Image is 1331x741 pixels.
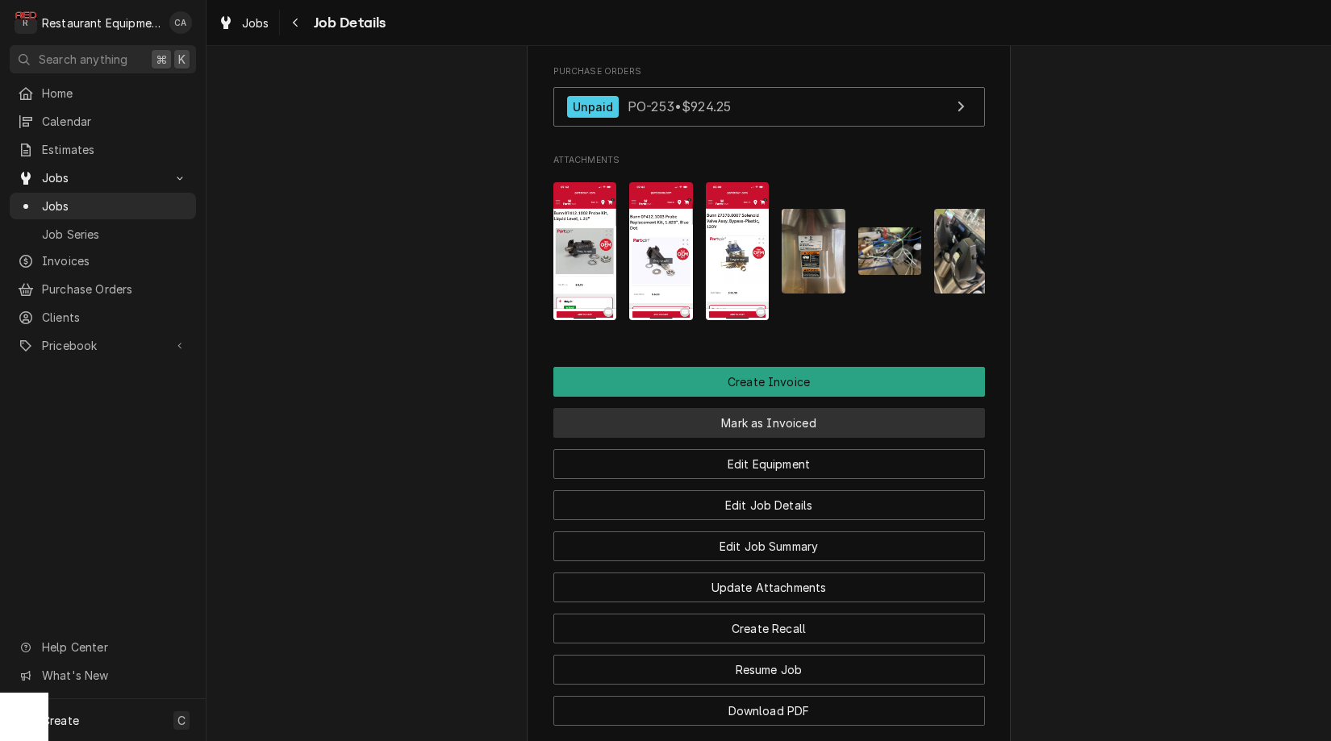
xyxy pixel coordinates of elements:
a: Jobs [211,10,276,36]
span: Search anything [39,51,127,68]
button: Edit Equipment [553,449,985,479]
span: ⌘ [156,51,167,68]
div: Button Group Row [553,561,985,602]
a: Estimates [10,136,196,163]
div: Chrissy Adams's Avatar [169,11,192,34]
a: Go to Pricebook [10,332,196,359]
a: Home [10,80,196,106]
a: Invoices [10,248,196,274]
div: Button Group Row [553,367,985,397]
div: Button Group Row [553,479,985,520]
img: gxwBobVLT4SI9u6YrQBI [858,227,922,275]
span: Calendar [42,113,188,130]
div: Button Group Row [553,685,985,726]
button: Search anything⌘K [10,45,196,73]
span: Pricebook [42,337,164,354]
button: Navigate back [283,10,309,35]
div: Button Group [553,367,985,726]
span: K [178,51,186,68]
span: Attachments [553,170,985,333]
a: Clients [10,304,196,331]
div: Button Group Row [553,643,985,685]
span: Job Series [42,226,188,243]
button: Mark as Invoiced [553,408,985,438]
span: Purchase Orders [553,65,985,78]
div: Button Group Row [553,397,985,438]
a: View Purchase Order [553,87,985,127]
button: Edit Job Details [553,490,985,520]
img: o0hKnCqCSzfWSFfAoMag [553,182,617,320]
button: Update Attachments [553,572,985,602]
span: Invoices [42,252,188,269]
a: Calendar [10,108,196,135]
div: Button Group Row [553,602,985,643]
span: C [177,712,186,729]
span: Attachments [553,154,985,167]
button: Download PDF [553,696,985,726]
div: Button Group Row [553,438,985,479]
span: Home [42,85,188,102]
span: Clients [42,309,188,326]
a: Job Series [10,221,196,248]
button: Edit Job Summary [553,531,985,561]
a: Go to What's New [10,662,196,689]
span: PO-253 • $924.25 [628,98,731,114]
span: Jobs [42,169,164,186]
span: Jobs [242,15,269,31]
img: jVfFSMKhSZ6gbz6rudBT [782,209,845,293]
div: CA [169,11,192,34]
div: Attachments [553,154,985,333]
a: Go to Jobs [10,164,196,191]
span: What's New [42,667,186,684]
span: Create [42,714,79,727]
img: kAXRB0MSSveK6VYkmDb5 [629,182,693,320]
span: Purchase Orders [42,281,188,298]
img: WpQX02sSk6zopU05ICSH [706,182,770,320]
span: Estimates [42,141,188,158]
button: Resume Job [553,655,985,685]
span: Help Center [42,639,186,656]
span: Job Details [309,12,386,34]
button: Create Invoice [553,367,985,397]
button: Create Recall [553,614,985,643]
div: Unpaid [567,96,620,118]
div: Restaurant Equipment Diagnostics's Avatar [15,11,37,34]
span: Jobs [42,198,188,214]
div: R [15,11,37,34]
a: Go to Help Center [10,634,196,660]
img: Ka9ycQL0R6O8tLNx7x1V [934,209,998,293]
div: Restaurant Equipment Diagnostics [42,15,161,31]
a: Purchase Orders [10,276,196,302]
div: Button Group Row [553,520,985,561]
a: Jobs [10,193,196,219]
div: Purchase Orders [553,65,985,135]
